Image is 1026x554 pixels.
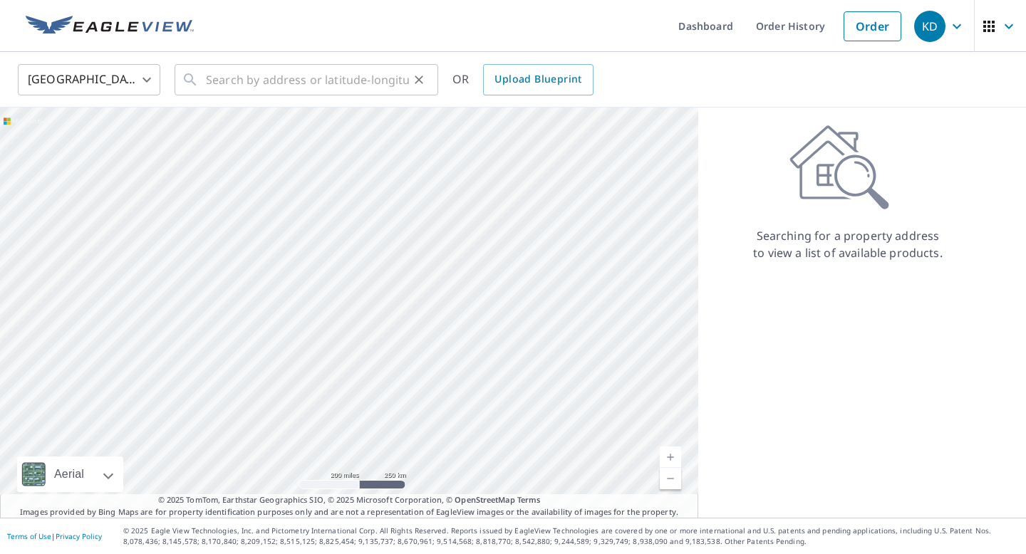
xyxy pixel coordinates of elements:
[660,446,681,468] a: Current Level 5, Zoom In
[914,11,945,42] div: KD
[50,456,88,492] div: Aerial
[17,456,123,492] div: Aerial
[517,494,541,505] a: Terms
[452,64,594,95] div: OR
[7,532,102,540] p: |
[158,494,541,506] span: © 2025 TomTom, Earthstar Geographics SIO, © 2025 Microsoft Corporation, ©
[752,227,943,261] p: Searching for a property address to view a list of available products.
[844,11,901,41] a: Order
[56,531,102,541] a: Privacy Policy
[206,60,409,100] input: Search by address or latitude-longitude
[455,494,514,505] a: OpenStreetMap
[123,526,1019,547] p: © 2025 Eagle View Technologies, Inc. and Pictometry International Corp. All Rights Reserved. Repo...
[660,468,681,489] a: Current Level 5, Zoom Out
[494,70,581,88] span: Upload Blueprint
[18,60,160,100] div: [GEOGRAPHIC_DATA]
[409,70,429,90] button: Clear
[7,531,51,541] a: Terms of Use
[26,16,194,37] img: EV Logo
[483,64,593,95] a: Upload Blueprint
